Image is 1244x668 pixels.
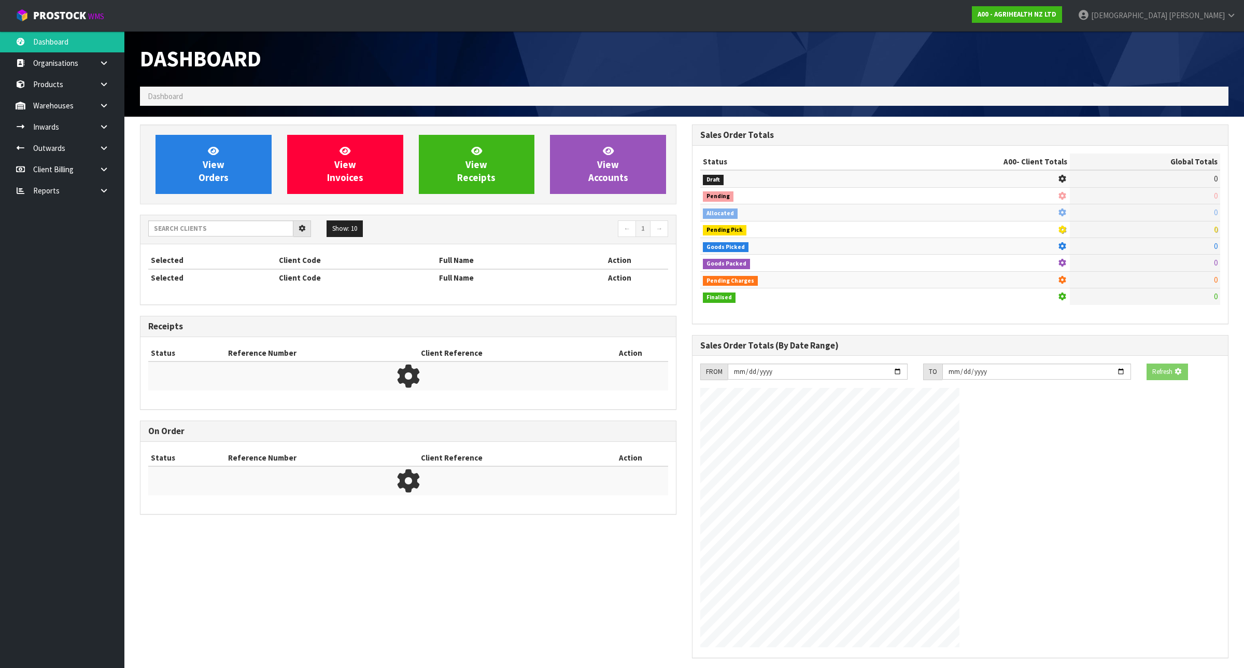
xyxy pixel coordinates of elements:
span: 0 [1214,174,1218,184]
a: 1 [635,220,651,237]
th: Status [148,345,225,361]
th: Reference Number [225,450,418,466]
span: [PERSON_NAME] [1169,10,1225,20]
div: FROM [700,364,728,380]
th: Status [700,154,872,170]
a: ← [618,220,636,237]
span: 0 [1214,291,1218,301]
th: - Client Totals [872,154,1070,170]
span: 0 [1214,241,1218,251]
span: View Invoices [327,145,363,184]
span: Pending Charges [703,276,758,286]
span: 0 [1214,207,1218,217]
th: Global Totals [1070,154,1220,170]
h3: Sales Order Totals (By Date Range) [700,341,1220,351]
span: [DEMOGRAPHIC_DATA] [1091,10,1167,20]
h3: Receipts [148,322,668,331]
th: Action [593,450,668,466]
span: Goods Packed [703,259,750,269]
img: cube-alt.png [16,9,29,22]
a: A00 - AGRIHEALTH NZ LTD [972,6,1062,23]
th: Client Reference [418,345,593,361]
span: A00 [1003,157,1016,166]
th: Reference Number [225,345,418,361]
th: Action [572,269,668,286]
span: Dashboard [140,45,261,73]
span: View Orders [199,145,229,184]
span: 0 [1214,191,1218,201]
span: Goods Picked [703,242,748,253]
input: Search clients [148,220,293,236]
a: ViewOrders [155,135,272,194]
span: Draft [703,175,724,185]
span: 0 [1214,258,1218,268]
a: ViewReceipts [419,135,535,194]
span: Pending Pick [703,225,746,235]
span: View Accounts [588,145,628,184]
small: WMS [88,11,104,21]
th: Status [148,450,225,466]
span: Pending [703,191,733,202]
span: Allocated [703,208,738,219]
strong: A00 - AGRIHEALTH NZ LTD [978,10,1056,19]
a: ViewAccounts [550,135,666,194]
h3: Sales Order Totals [700,130,1220,140]
span: ProStock [33,9,86,22]
span: View Receipts [457,145,496,184]
span: Finalised [703,293,736,303]
th: Action [593,345,668,361]
th: Selected [148,269,276,286]
th: Full Name [436,269,572,286]
button: Show: 10 [327,220,363,237]
span: 0 [1214,275,1218,285]
th: Full Name [436,252,572,269]
h3: On Order [148,426,668,436]
button: Refresh [1147,364,1188,380]
nav: Page navigation [416,220,668,239]
th: Client Code [276,269,436,286]
a: ViewInvoices [287,135,403,194]
a: → [650,220,668,237]
th: Selected [148,252,276,269]
span: Dashboard [148,91,183,101]
span: 0 [1214,225,1218,234]
th: Client Reference [418,450,593,466]
th: Action [572,252,668,269]
th: Client Code [276,252,436,269]
div: TO [923,364,942,380]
